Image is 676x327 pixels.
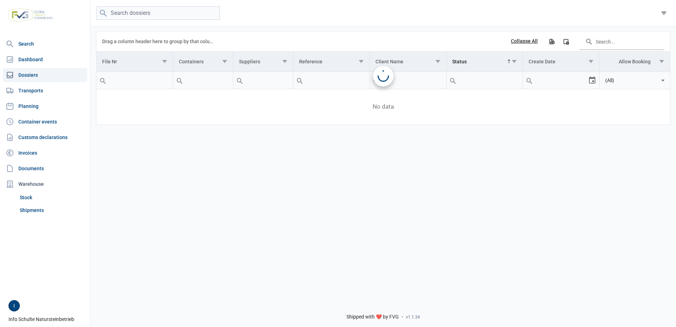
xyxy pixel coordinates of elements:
span: v1.1.34 [406,314,420,320]
a: Dossiers [3,68,87,82]
input: Filter cell [447,72,523,89]
span: Show filter options for column 'Create Date' [588,59,594,64]
td: Filter cell [523,72,599,89]
span: Show filter options for column 'Status' [512,59,517,64]
div: filter [658,7,670,19]
span: No data [97,103,670,111]
input: Search dossiers [96,6,220,20]
a: Dashboard [3,52,87,67]
div: Select [588,72,596,89]
a: Customs declarations [3,130,87,144]
input: Filter cell [233,72,293,89]
div: Warehouse [3,177,87,191]
div: Loading... [378,70,389,82]
input: Filter cell [600,72,659,89]
div: Search box [447,72,459,89]
div: Search box [97,72,109,89]
td: Column Containers [173,52,233,72]
a: Shipments [17,204,87,217]
input: Search in the data grid [579,33,664,50]
div: Collapse All [511,38,538,45]
div: Export all data to Excel [545,35,558,48]
div: Search box [523,72,536,89]
input: Filter cell [173,72,233,89]
div: Suppliers [239,59,260,64]
div: Select [659,72,667,89]
a: Planning [3,99,87,113]
div: Info Schulte Natursteinbetrieb [8,300,86,323]
td: Column Reference [293,52,369,72]
span: Show filter options for column 'Client Name' [435,59,441,64]
div: Client Name [375,59,403,64]
div: Create Date [529,59,555,64]
img: FVG - Global freight forwarding [6,5,56,25]
td: Column Create Date [523,52,599,72]
div: Status [452,59,467,64]
div: Allow Booking [619,59,651,64]
td: Column Suppliers [233,52,293,72]
input: Filter cell [293,72,369,89]
div: Reference [299,59,322,64]
td: Column Client Name [370,52,446,72]
div: Containers [179,59,204,64]
div: Search box [233,72,246,89]
div: Search box [293,72,306,89]
a: Search [3,37,87,51]
input: Filter cell [523,72,588,89]
span: Show filter options for column 'Allow Booking' [659,59,664,64]
td: Column Status [446,52,523,72]
span: Show filter options for column 'Reference' [359,59,364,64]
div: Drag a column header here to group by that column [102,36,216,47]
span: - [402,314,403,320]
div: Search box [173,72,186,89]
span: Shipped with ❤️ by FVG [346,314,399,320]
button: I [8,300,20,311]
a: Documents [3,161,87,176]
a: Stock [17,191,87,204]
td: Filter cell [446,72,523,89]
td: Filter cell [599,72,670,89]
span: Show filter options for column 'File Nr' [162,59,167,64]
span: Show filter options for column 'Suppliers' [282,59,287,64]
td: Column Allow Booking [599,52,670,72]
td: Column File Nr [97,52,173,72]
div: Data grid toolbar [102,31,664,51]
input: Filter cell [370,72,446,89]
span: Show filter options for column 'Containers' [222,59,227,64]
a: Transports [3,84,87,98]
div: Column Chooser [560,35,572,48]
a: Invoices [3,146,87,160]
div: File Nr [102,59,117,64]
div: Search box [370,72,383,89]
input: Filter cell [97,72,173,89]
a: Container events [3,115,87,129]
